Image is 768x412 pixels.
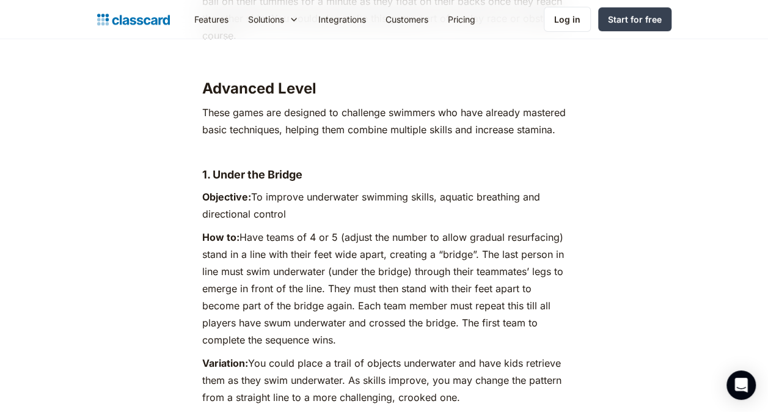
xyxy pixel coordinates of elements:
strong: Variation: [202,357,248,369]
p: ‍ [202,144,566,161]
p: Have teams of 4 or 5 (adjust the number to allow gradual resurfacing) stand in a line with their ... [202,229,566,348]
h4: 1. Under the Bridge [202,167,566,182]
a: Pricing [438,6,485,33]
a: Customers [376,6,438,33]
p: ‍ [202,50,566,67]
a: Log in [544,7,591,32]
a: Start for free [598,7,671,31]
strong: Objective: [202,191,251,203]
a: Integrations [309,6,376,33]
div: Solutions [248,13,284,26]
strong: Advanced Level [202,79,316,97]
div: Log in [554,13,580,26]
p: These games are designed to challenge swimmers who have already mastered basic techniques, helpin... [202,104,566,138]
div: Open Intercom Messenger [726,370,756,400]
a: Features [185,6,238,33]
div: Start for free [608,13,662,26]
a: home [97,11,170,28]
div: Solutions [238,6,309,33]
p: You could place a trail of objects underwater and have kids retrieve them as they swim underwater... [202,355,566,406]
p: To improve underwater swimming skills, aquatic breathing and directional control [202,188,566,223]
strong: How to: [202,231,240,243]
